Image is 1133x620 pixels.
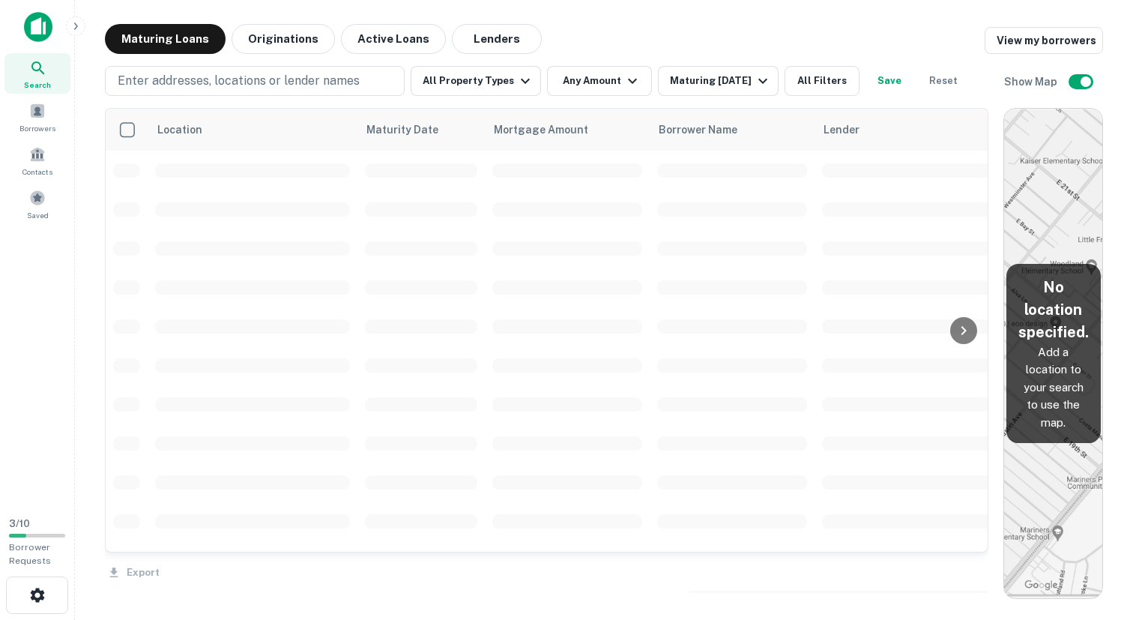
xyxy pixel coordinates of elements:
[1018,343,1089,432] p: Add a location to your search to use the map.
[24,79,51,91] span: Search
[485,109,650,151] th: Mortgage Amount
[4,97,70,137] a: Borrowers
[24,12,52,42] img: capitalize-icon.png
[670,72,772,90] div: Maturing [DATE]
[658,66,779,96] button: Maturing [DATE]
[4,140,70,181] a: Contacts
[19,122,55,134] span: Borrowers
[650,109,815,151] th: Borrower Name
[452,24,542,54] button: Lenders
[494,121,608,139] span: Mortgage Amount
[815,109,1054,151] th: Lender
[105,66,405,96] button: Enter addresses, locations or lender names
[785,66,859,96] button: All Filters
[4,184,70,224] a: Saved
[105,24,226,54] button: Maturing Loans
[341,24,446,54] button: Active Loans
[659,121,737,139] span: Borrower Name
[1018,276,1089,343] h5: No location specified.
[232,24,335,54] button: Originations
[919,66,967,96] button: Reset
[985,27,1103,54] a: View my borrowers
[1004,73,1060,90] h6: Show Map
[9,518,30,529] span: 3 / 10
[9,542,51,566] span: Borrower Requests
[411,66,541,96] button: All Property Types
[865,66,913,96] button: Save your search to get updates of matches that match your search criteria.
[4,53,70,94] a: Search
[27,209,49,221] span: Saved
[118,72,360,90] p: Enter addresses, locations or lender names
[157,121,202,139] span: Location
[357,109,485,151] th: Maturity Date
[22,166,52,178] span: Contacts
[366,121,458,139] span: Maturity Date
[547,66,652,96] button: Any Amount
[1004,109,1102,598] img: map-placeholder.webp
[148,109,357,151] th: Location
[824,121,859,139] span: Lender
